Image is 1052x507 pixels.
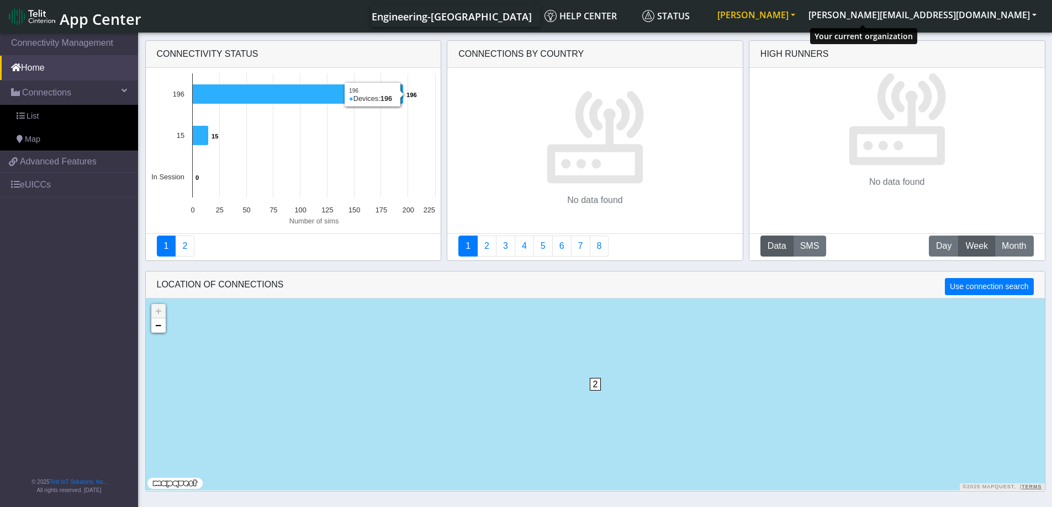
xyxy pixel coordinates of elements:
div: LOCATION OF CONNECTIONS [146,271,1045,298]
button: Day [929,236,959,257]
text: 175 [375,206,387,214]
button: [PERSON_NAME][EMAIL_ADDRESS][DOMAIN_NAME] [802,5,1043,25]
img: status.svg [642,10,654,22]
button: Month [995,236,1033,257]
span: Engineering-[GEOGRAPHIC_DATA] [372,10,532,23]
a: Connections By Carrier [515,236,534,257]
text: 25 [215,206,223,214]
a: Connectivity status [157,236,176,257]
nav: Summary paging [157,236,430,257]
p: No data found [567,194,623,207]
span: List [27,110,39,122]
text: 0 [191,206,194,214]
a: Usage per Country [496,236,515,257]
text: In Session [151,173,184,181]
button: Week [958,236,995,257]
a: Help center [540,5,638,27]
a: App Center [9,4,140,28]
a: Terms [1022,484,1042,489]
text: 196 [406,92,417,98]
text: 0 [195,174,199,181]
span: Status [642,10,690,22]
span: Month [1002,239,1026,253]
a: Status [638,5,711,27]
a: Your current platform instance [371,5,531,27]
text: 100 [294,206,306,214]
span: Help center [544,10,617,22]
a: Connections By Country [458,236,478,257]
nav: Summary paging [458,236,732,257]
span: 2 [590,378,601,391]
button: [PERSON_NAME] [711,5,802,25]
div: Connections By Country [447,41,743,68]
text: 125 [321,206,333,214]
span: Week [965,239,988,253]
span: Advanced Features [20,155,97,168]
button: Data [760,236,794,257]
img: logo-telit-cinterion-gw-new.png [9,8,55,25]
text: 75 [269,206,277,214]
text: 15 [176,131,184,140]
text: 15 [212,133,218,140]
img: devices.svg [546,86,644,184]
button: Use connection search [945,278,1033,295]
a: Usage by Carrier [533,236,553,257]
a: Telit IoT Solutions, Inc. [50,479,105,485]
div: Connectivity status [146,41,441,68]
a: Zero Session [571,236,590,257]
a: Carrier [477,236,496,257]
div: 2 [590,378,601,411]
button: SMS [793,236,827,257]
a: Deployment status [175,236,194,257]
a: 14 Days Trend [552,236,572,257]
a: Zoom in [151,304,166,318]
img: No data found [848,68,947,167]
text: 225 [423,206,435,214]
text: 150 [348,206,360,214]
text: 200 [402,206,414,214]
div: Your current organization [810,28,917,44]
span: App Center [60,9,141,29]
a: Not Connected for 30 days [590,236,609,257]
div: High Runners [760,47,829,61]
text: Number of sims [289,217,339,225]
img: knowledge.svg [544,10,557,22]
div: ©2025 MapQuest, | [960,483,1044,490]
span: Map [25,134,40,146]
a: Zoom out [151,318,166,333]
text: 196 [172,90,184,98]
span: Connections [22,86,71,99]
span: Day [936,239,951,253]
text: 50 [242,206,250,214]
p: No data found [869,175,925,189]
